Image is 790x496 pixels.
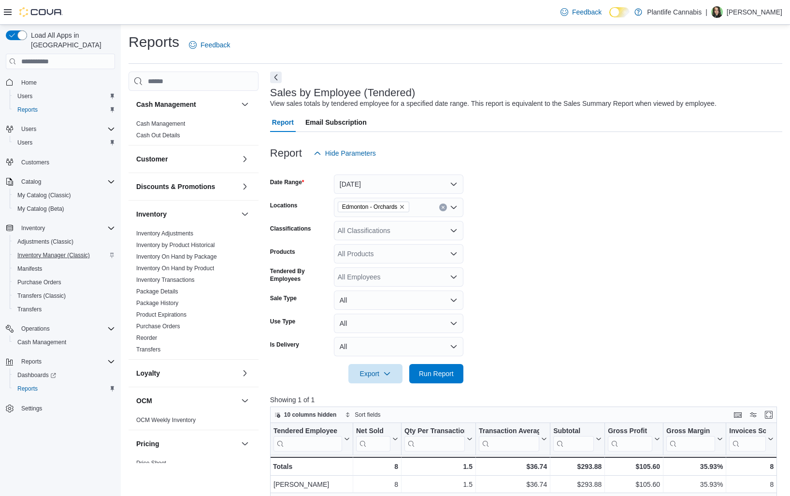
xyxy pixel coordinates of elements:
[10,103,119,117] button: Reports
[404,427,465,436] div: Qty Per Transaction
[17,402,115,414] span: Settings
[356,427,390,452] div: Net Sold
[17,123,40,135] button: Users
[17,403,46,414] a: Settings
[14,90,115,102] span: Users
[334,337,463,356] button: All
[10,382,119,395] button: Reports
[136,132,180,139] a: Cash Out Details
[14,263,46,275] a: Manifests
[129,457,259,473] div: Pricing
[17,222,115,234] span: Inventory
[2,175,119,189] button: Catalog
[136,300,178,306] a: Package History
[136,277,195,283] a: Inventory Transactions
[14,277,65,288] a: Purchase Orders
[270,147,302,159] h3: Report
[14,203,68,215] a: My Catalog (Beta)
[356,427,398,452] button: Net Sold
[2,75,119,89] button: Home
[17,323,54,335] button: Operations
[136,334,157,342] span: Reorder
[479,427,539,436] div: Transaction Average
[17,156,115,168] span: Customers
[136,120,185,127] a: Cash Management
[608,461,660,472] div: $105.60
[608,427,660,452] button: Gross Profit
[136,396,152,406] h3: OCM
[136,253,217,260] a: Inventory On Hand by Package
[608,427,652,452] div: Gross Profit
[270,294,297,302] label: Sale Type
[14,236,115,248] span: Adjustments (Classic)
[136,311,187,318] a: Product Expirations
[17,157,53,168] a: Customers
[136,154,168,164] h3: Customer
[553,427,594,452] div: Subtotal
[729,427,774,452] button: Invoices Sold
[553,427,594,436] div: Subtotal
[17,238,73,246] span: Adjustments (Classic)
[355,411,380,419] span: Sort fields
[17,76,115,88] span: Home
[136,439,159,449] h3: Pricing
[666,479,723,490] div: 35.93%
[479,427,539,452] div: Transaction Average
[2,322,119,336] button: Operations
[136,182,237,191] button: Discounts & Promotions
[729,427,766,436] div: Invoices Sold
[666,427,723,452] button: Gross Margin
[17,306,42,313] span: Transfers
[609,7,630,17] input: Dark Mode
[21,325,50,333] span: Operations
[2,355,119,368] button: Reports
[14,383,115,394] span: Reports
[17,323,115,335] span: Operations
[19,7,63,17] img: Cova
[270,267,330,283] label: Tendered By Employees
[14,304,45,315] a: Transfers
[14,304,115,315] span: Transfers
[136,460,166,467] a: Price Sheet
[17,338,66,346] span: Cash Management
[729,479,774,490] div: 8
[14,90,36,102] a: Users
[136,100,196,109] h3: Cash Management
[136,323,180,330] a: Purchase Orders
[553,479,602,490] div: $293.88
[354,364,397,383] span: Export
[14,336,115,348] span: Cash Management
[17,278,61,286] span: Purchase Orders
[356,427,390,436] div: Net Sold
[17,139,32,146] span: Users
[270,178,304,186] label: Date Range
[14,263,115,275] span: Manifests
[270,202,298,209] label: Locations
[17,356,115,367] span: Reports
[14,369,115,381] span: Dashboards
[17,176,115,188] span: Catalog
[21,405,42,412] span: Settings
[439,204,447,211] button: Clear input
[553,461,602,472] div: $293.88
[136,417,196,423] a: OCM Weekly Inventory
[284,411,337,419] span: 10 columns hidden
[270,341,299,349] label: Is Delivery
[450,250,458,258] button: Open list of options
[763,409,775,421] button: Enter fullscreen
[136,459,166,467] span: Price Sheet
[201,40,230,50] span: Feedback
[404,461,473,472] div: 1.5
[17,191,71,199] span: My Catalog (Classic)
[239,395,251,407] button: OCM
[270,72,282,83] button: Next
[666,427,715,452] div: Gross Margin
[305,113,367,132] span: Email Subscription
[129,32,179,52] h1: Reports
[14,277,115,288] span: Purchase Orders
[21,79,37,87] span: Home
[14,137,36,148] a: Users
[2,122,119,136] button: Users
[136,396,237,406] button: OCM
